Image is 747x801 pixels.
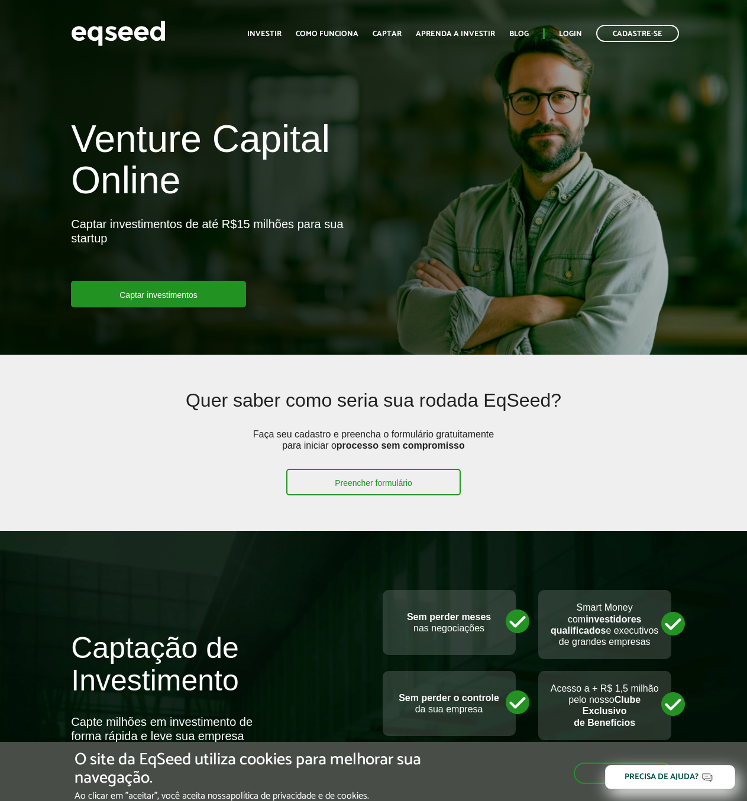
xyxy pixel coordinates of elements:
a: Captar investimentos [71,281,246,307]
p: Faça seu cadastro e preencha o formulário gratuitamente para iniciar o [250,429,498,469]
strong: Clube Exclusivo de Benefícios [574,695,641,727]
img: EqSeed [71,18,166,49]
a: Captar [373,30,402,38]
strong: investidores qualificados [551,614,641,635]
h2: Quer saber como seria sua rodada EqSeed? [134,390,614,429]
button: Aceitar [574,763,672,784]
p: da sua empresa [394,692,504,715]
p: nas negociações [394,611,504,634]
p: Acesso a + R$ 1,5 milhão pelo nosso [550,683,659,728]
strong: processo sem compromisso [337,440,465,450]
a: Aprenda a investir [416,30,495,38]
a: Cadastre-se [596,25,679,42]
strong: Sem perder o controle [399,693,499,703]
h1: Venture Capital Online [71,118,364,207]
a: Login [559,30,582,38]
h2: Captação de Investimento [71,632,364,715]
a: Investir [247,30,282,38]
a: Preencher formulário [286,469,461,495]
a: Blog [509,30,529,38]
div: Capte milhões em investimento de forma rápida e leve sua empresa para um novo patamar [71,715,260,757]
a: Como funciona [296,30,358,38]
p: Captar investimentos de até R$15 milhões para sua startup [71,217,364,281]
strong: Sem perder meses [407,612,491,622]
h5: O site da EqSeed utiliza cookies para melhorar sua navegação. [75,751,433,787]
p: Smart Money com e executivos de grandes empresas [550,602,659,647]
